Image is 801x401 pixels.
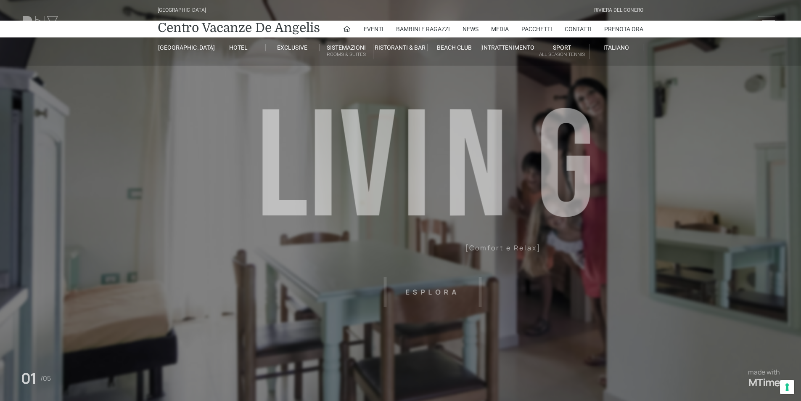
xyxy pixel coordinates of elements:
small: All Season Tennis [535,50,589,58]
a: News [463,21,478,37]
a: MTime [748,376,780,389]
a: SportAll Season Tennis [535,44,589,59]
small: Rooms & Suites [320,50,373,58]
a: Italiano [590,44,643,51]
div: Riviera Del Conero [594,6,643,14]
a: Pacchetti [521,21,552,37]
button: Le tue preferenze relative al consenso per le tecnologie di tracciamento [780,380,794,394]
a: Ristoranti & Bar [373,44,427,51]
span: Italiano [603,44,629,51]
a: Intrattenimento [481,44,535,51]
a: Beach Club [428,44,481,51]
a: Centro Vacanze De Angelis [158,19,320,36]
a: Bambini e Ragazzi [396,21,450,37]
a: Contatti [565,21,592,37]
a: Media [491,21,509,37]
a: [GEOGRAPHIC_DATA] [158,44,211,51]
a: Hotel [211,44,265,51]
a: SistemazioniRooms & Suites [320,44,373,59]
a: Prenota Ora [604,21,643,37]
div: [GEOGRAPHIC_DATA] [158,6,206,14]
a: Eventi [364,21,383,37]
a: Exclusive [266,44,320,51]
